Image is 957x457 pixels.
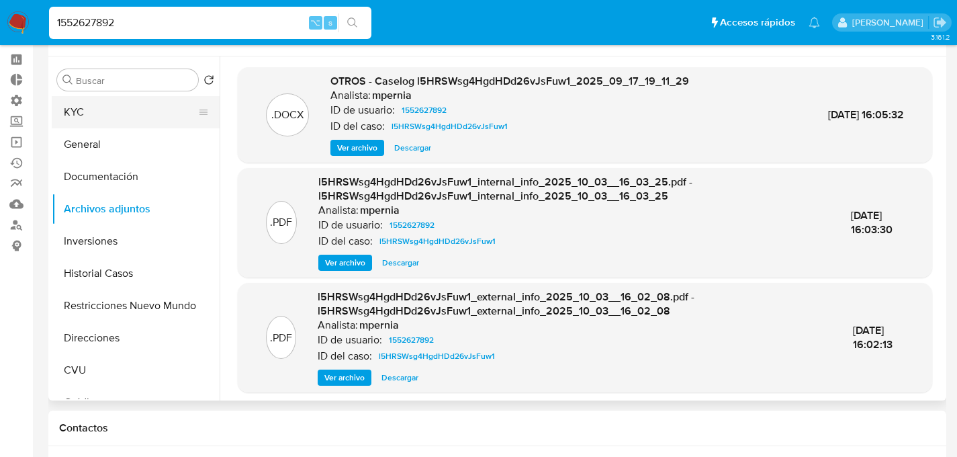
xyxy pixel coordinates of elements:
p: ID del caso: [330,120,385,133]
input: Buscar usuario o caso... [49,14,371,32]
a: Notificaciones [809,17,820,28]
span: [DATE] 16:03:30 [851,208,893,238]
p: ID del caso: [318,349,372,363]
button: General [52,128,220,161]
a: l5HRSWsg4HgdHDd26vJsFuw1 [386,118,513,134]
p: facundo.marin@mercadolibre.com [852,16,928,29]
span: s [328,16,332,29]
span: l5HRSWsg4HgdHDd26vJsFuw1 [392,118,508,134]
span: Descargar [381,371,418,384]
p: ID del caso: [318,235,373,248]
button: Ver archivo [318,370,371,386]
span: Descargar [394,141,431,155]
p: ID de usuario: [330,103,395,117]
h6: mpernia [360,204,400,217]
a: 1552627892 [384,217,440,233]
button: CVU [52,354,220,386]
span: Ver archivo [337,141,377,155]
button: Historial Casos [52,257,220,290]
a: l5HRSWsg4HgdHDd26vJsFuw1 [374,233,501,249]
h6: mpernia [372,89,412,102]
h1: Contactos [59,421,936,435]
a: Salir [933,15,947,30]
span: l5HRSWsg4HgdHDd26vJsFuw1_external_info_2025_10_03__16_02_08.pdf - l5HRSWsg4HgdHDd26vJsFuw1_extern... [318,289,694,319]
button: KYC [52,96,209,128]
p: Analista: [318,204,359,217]
span: 1552627892 [389,332,434,348]
p: ID de usuario: [318,333,382,347]
span: Ver archivo [324,371,365,384]
a: 1552627892 [396,102,452,118]
p: Analista: [330,89,371,102]
p: .DOCX [271,108,304,122]
span: Descargar [382,256,419,269]
p: Analista: [318,319,358,332]
span: l5HRSWsg4HgdHDd26vJsFuw1 [379,348,495,364]
button: Archivos adjuntos [52,193,220,225]
input: Buscar [76,75,193,87]
span: Accesos rápidos [720,15,795,30]
button: Inversiones [52,225,220,257]
span: 3.161.2 [931,32,950,42]
p: .PDF [270,215,292,230]
button: search-icon [338,13,366,32]
p: .PDF [270,331,292,345]
span: [DATE] 16:02:13 [853,323,893,353]
span: OTROS - Caselog l5HRSWsg4HgdHDd26vJsFuw1_2025_09_17_19_11_29 [330,73,689,89]
button: Descargar [388,140,438,156]
button: Direcciones [52,322,220,354]
span: Ver archivo [325,256,365,269]
button: Volver al orden por defecto [203,75,214,89]
span: [DATE] 16:05:32 [828,107,904,122]
button: Buscar [62,75,73,85]
button: Descargar [375,370,425,386]
span: l5HRSWsg4HgdHDd26vJsFuw1 [379,233,496,249]
span: l5HRSWsg4HgdHDd26vJsFuw1_internal_info_2025_10_03__16_03_25.pdf - l5HRSWsg4HgdHDd26vJsFuw1_intern... [318,174,692,204]
a: 1552627892 [383,332,439,348]
button: Documentación [52,161,220,193]
span: 1552627892 [390,217,435,233]
a: l5HRSWsg4HgdHDd26vJsFuw1 [373,348,500,364]
button: Ver archivo [318,255,372,271]
button: Créditos [52,386,220,419]
p: ID de usuario: [318,218,383,232]
button: Ver archivo [330,140,384,156]
span: 1552627892 [402,102,447,118]
button: Descargar [375,255,426,271]
span: ⌥ [310,16,320,29]
h6: mpernia [359,319,399,332]
button: Restricciones Nuevo Mundo [52,290,220,322]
